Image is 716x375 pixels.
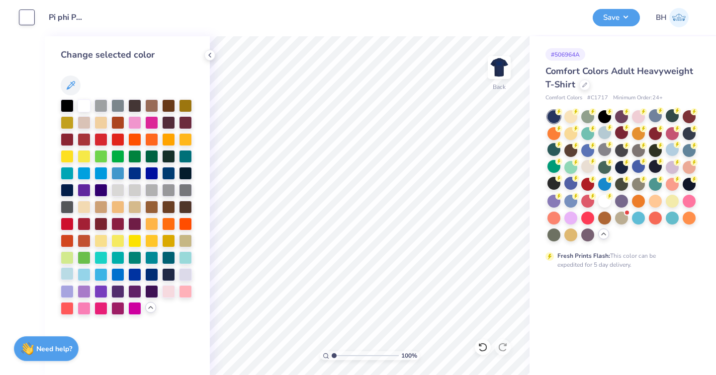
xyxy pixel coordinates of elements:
div: This color can be expedited for 5 day delivery. [557,251,680,269]
strong: Fresh Prints Flash: [557,252,610,260]
span: BH [656,12,667,23]
div: # 506964A [545,48,585,61]
span: 100 % [401,351,417,360]
span: Minimum Order: 24 + [613,94,663,102]
span: Comfort Colors [545,94,582,102]
a: BH [656,8,689,27]
button: Save [593,9,640,26]
input: Untitled Design [41,7,90,27]
img: Back [489,58,509,77]
span: Comfort Colors Adult Heavyweight T-Shirt [545,65,693,90]
div: Back [493,82,506,91]
span: # C1717 [587,94,608,102]
img: Bella Hammerle [669,8,689,27]
strong: Need help? [36,344,72,354]
div: Change selected color [61,48,194,62]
